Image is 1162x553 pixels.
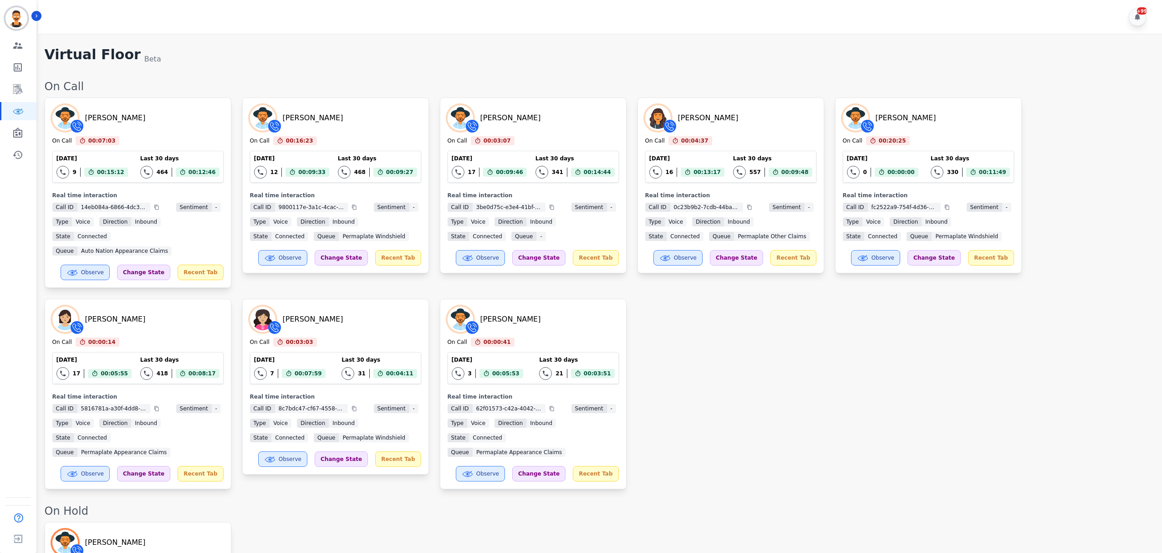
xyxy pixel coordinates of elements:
div: 464 [157,169,168,176]
span: Observe [81,470,104,477]
span: 00:12:46 [189,168,216,177]
span: 00:11:49 [979,168,1006,177]
span: 00:00:14 [88,338,116,347]
span: Direction [297,419,329,428]
span: voice [862,217,884,226]
span: Queue [314,433,339,442]
span: 00:03:07 [484,136,511,145]
span: connected [469,232,506,241]
span: Call ID [645,203,670,212]
span: State [250,433,272,442]
span: fc2522a9-754f-4d36-9fad-67482b713148 [868,203,941,212]
span: Sentiment [967,203,1002,212]
div: Last 30 days [341,356,417,364]
div: Recent Tab [375,250,421,266]
span: 00:15:12 [97,168,124,177]
button: Observe [456,250,505,266]
span: Permaplate Windshield [932,232,1002,241]
span: 8c7bdc47-cf67-4558-bb49-57d9e7adf42c [275,404,348,413]
div: [PERSON_NAME] [283,113,343,123]
img: Avatar [250,307,275,332]
span: inbound [329,419,358,428]
div: Last 30 days [140,155,219,162]
span: voice [467,217,489,226]
span: Observe [279,254,301,261]
div: 468 [354,169,366,176]
button: Observe [258,250,307,266]
span: Permaplate Windshield [339,232,409,241]
div: Change State [907,250,961,266]
span: Permaplate Windshield [339,433,409,442]
span: voice [665,217,687,226]
span: State [448,433,469,442]
div: [PERSON_NAME] [876,113,936,123]
img: Avatar [645,105,671,131]
div: Recent Tab [573,466,618,481]
div: On Call [250,338,270,347]
span: - [212,203,221,212]
div: On Hold [45,504,1153,518]
div: 330 [947,169,958,176]
span: voice [467,419,489,428]
div: 17 [468,169,476,176]
div: Last 30 days [338,155,417,162]
span: 00:04:11 [386,369,413,378]
span: inbound [526,217,556,226]
span: inbound [724,217,754,226]
span: Direction [99,419,131,428]
span: Type [843,217,863,226]
img: Avatar [250,105,275,131]
span: inbound [526,419,556,428]
span: 00:13:17 [693,168,721,177]
span: connected [469,433,506,442]
span: 3be0d75c-e3e4-41bf-a07b-f9ab4933c7f4 [473,203,545,212]
span: inbound [329,217,358,226]
span: State [645,232,667,241]
span: Call ID [250,203,275,212]
div: Real time interaction [843,192,1014,199]
div: Change State [117,466,170,481]
span: Call ID [52,203,77,212]
span: - [607,404,616,413]
span: Queue [52,448,77,457]
span: - [607,203,616,212]
button: Observe [851,250,900,266]
span: 00:03:03 [286,338,313,347]
span: Permaplate Appearance Claims [473,448,566,457]
span: connected [271,433,308,442]
span: Auto Nation Appearance Claims [77,246,172,256]
span: Sentiment [769,203,805,212]
div: On Call [448,338,467,347]
div: [DATE] [847,155,918,162]
span: Direction [890,217,922,226]
span: Sentiment [571,404,607,413]
div: Change State [315,250,368,266]
span: Sentiment [176,203,212,212]
span: Direction [297,217,329,226]
div: 3 [468,370,472,377]
div: Change State [512,466,566,481]
span: Type [448,419,468,428]
h1: Virtual Floor [45,46,141,65]
span: - [1002,203,1011,212]
img: Avatar [52,105,78,131]
div: On Call [645,137,665,145]
div: 7 [270,370,274,377]
span: Type [250,419,270,428]
div: Last 30 days [931,155,1010,162]
div: Real time interaction [52,393,224,400]
span: State [52,232,74,241]
span: 00:09:33 [298,168,326,177]
img: Avatar [843,105,868,131]
span: 0c23b9b2-7cdb-44ba-9031-9ec3f046d183 [670,203,743,212]
span: Type [448,217,468,226]
div: On Call [843,137,862,145]
button: Observe [61,466,110,481]
div: Real time interaction [250,393,421,400]
span: 00:08:17 [189,369,216,378]
div: [DATE] [254,155,329,162]
div: On Call [52,338,72,347]
div: Recent Tab [375,451,421,467]
span: Type [52,217,72,226]
div: Real time interaction [448,393,619,400]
